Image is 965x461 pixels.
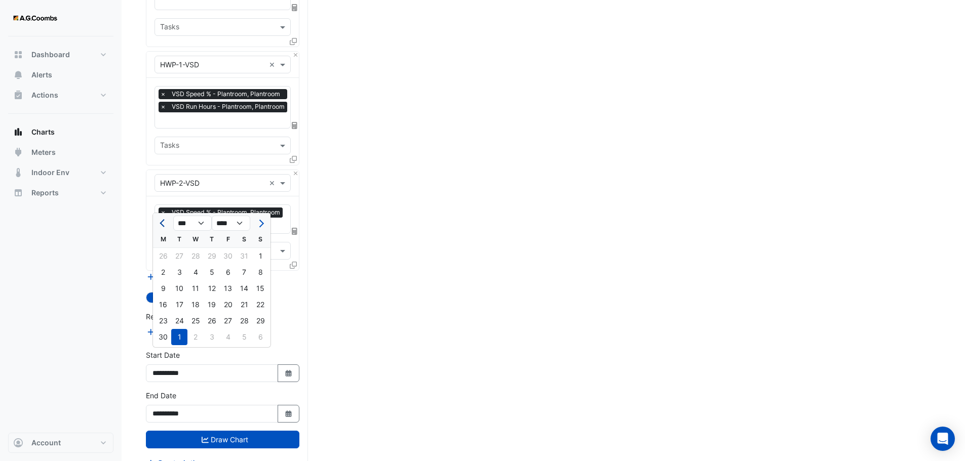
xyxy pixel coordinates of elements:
div: Tuesday, October 1, 2024 [171,329,187,345]
div: W [187,231,204,247]
div: Friday, August 30, 2024 [220,248,236,264]
div: Thursday, September 19, 2024 [204,297,220,313]
div: 12 [204,280,220,297]
span: Clear [269,178,278,188]
div: Saturday, September 21, 2024 [236,297,252,313]
div: Monday, September 2, 2024 [155,264,171,280]
div: Friday, September 27, 2024 [220,313,236,329]
label: End Date [146,390,176,401]
div: Saturday, September 7, 2024 [236,264,252,280]
fa-icon: Select Date [284,369,293,378]
div: Saturday, August 31, 2024 [236,248,252,264]
span: Indoor Env [31,167,69,178]
span: Meters [31,147,56,157]
label: Start Date [146,350,180,360]
div: 2 [155,264,171,280]
div: Wednesday, August 28, 2024 [187,248,204,264]
div: Sunday, September 22, 2024 [252,297,268,313]
div: Tasks [159,21,179,34]
span: Reports [31,188,59,198]
div: Tuesday, September 3, 2024 [171,264,187,280]
div: Open Intercom Messenger [931,427,955,451]
app-icon: Reports [13,188,23,198]
div: 20 [220,297,236,313]
div: Tuesday, August 27, 2024 [171,248,187,264]
div: Friday, September 20, 2024 [220,297,236,313]
span: VSD Run Hours - Plantroom, Plantroom [169,102,287,112]
div: F [220,231,236,247]
span: Dashboard [31,50,70,60]
div: Monday, September 23, 2024 [155,313,171,329]
app-icon: Actions [13,90,23,100]
button: Actions [8,85,113,105]
span: Choose Function [290,227,299,235]
div: Tasks [159,140,179,153]
div: 15 [252,280,268,297]
button: Reports [8,183,113,203]
div: 28 [236,313,252,329]
div: Thursday, September 26, 2024 [204,313,220,329]
div: Thursday, October 3, 2024 [204,329,220,345]
div: Saturday, September 14, 2024 [236,280,252,297]
div: 26 [204,313,220,329]
div: Thursday, September 5, 2024 [204,264,220,280]
span: Alerts [31,70,52,80]
span: Clone Favourites and Tasks from this Equipment to other Equipment [290,261,297,269]
fa-icon: Select Date [284,409,293,418]
button: Account [8,433,113,453]
app-icon: Meters [13,147,23,157]
div: M [155,231,171,247]
div: 1 [171,329,187,345]
div: 29 [252,313,268,329]
div: Wednesday, September 18, 2024 [187,297,204,313]
img: Company Logo [12,8,58,28]
span: Actions [31,90,58,100]
div: 13 [220,280,236,297]
div: 4 [187,264,204,280]
div: Monday, August 26, 2024 [155,248,171,264]
div: 11 [187,280,204,297]
button: Close [292,170,299,177]
button: Add Equipment [146,271,207,283]
button: Close [292,52,299,58]
div: 5 [236,329,252,345]
app-icon: Alerts [13,70,23,80]
label: Reference Lines [146,311,199,322]
div: Friday, October 4, 2024 [220,329,236,345]
div: Monday, September 30, 2024 [155,329,171,345]
div: Tuesday, September 24, 2024 [171,313,187,329]
div: Sunday, September 8, 2024 [252,264,268,280]
span: Clone Favourites and Tasks from this Equipment to other Equipment [290,37,297,46]
div: 2 [187,329,204,345]
div: 21 [236,297,252,313]
div: Saturday, October 5, 2024 [236,329,252,345]
button: Alerts [8,65,113,85]
button: Charts [8,122,113,142]
div: S [252,231,268,247]
div: 24 [171,313,187,329]
div: Sunday, September 15, 2024 [252,280,268,297]
span: Charts [31,127,55,137]
div: 30 [220,248,236,264]
select: Select year [212,216,250,231]
button: Draw Chart [146,431,299,448]
div: 27 [220,313,236,329]
div: Sunday, September 1, 2024 [252,248,268,264]
div: 26 [155,248,171,264]
div: Friday, September 13, 2024 [220,280,236,297]
div: 22 [252,297,268,313]
div: 25 [187,313,204,329]
span: Choose Function [290,121,299,130]
button: Previous month [157,215,169,231]
app-icon: Dashboard [13,50,23,60]
span: Clone Favourites and Tasks from this Equipment to other Equipment [290,155,297,164]
span: VSD Speed % - Plantroom, Plantroom [169,207,283,218]
span: Choose Function [290,3,299,12]
button: Add Reference Line [146,326,221,338]
div: 29 [204,248,220,264]
div: 31 [236,248,252,264]
span: Clear [269,59,278,70]
div: 16 [155,297,171,313]
app-icon: Charts [13,127,23,137]
div: Tuesday, September 17, 2024 [171,297,187,313]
